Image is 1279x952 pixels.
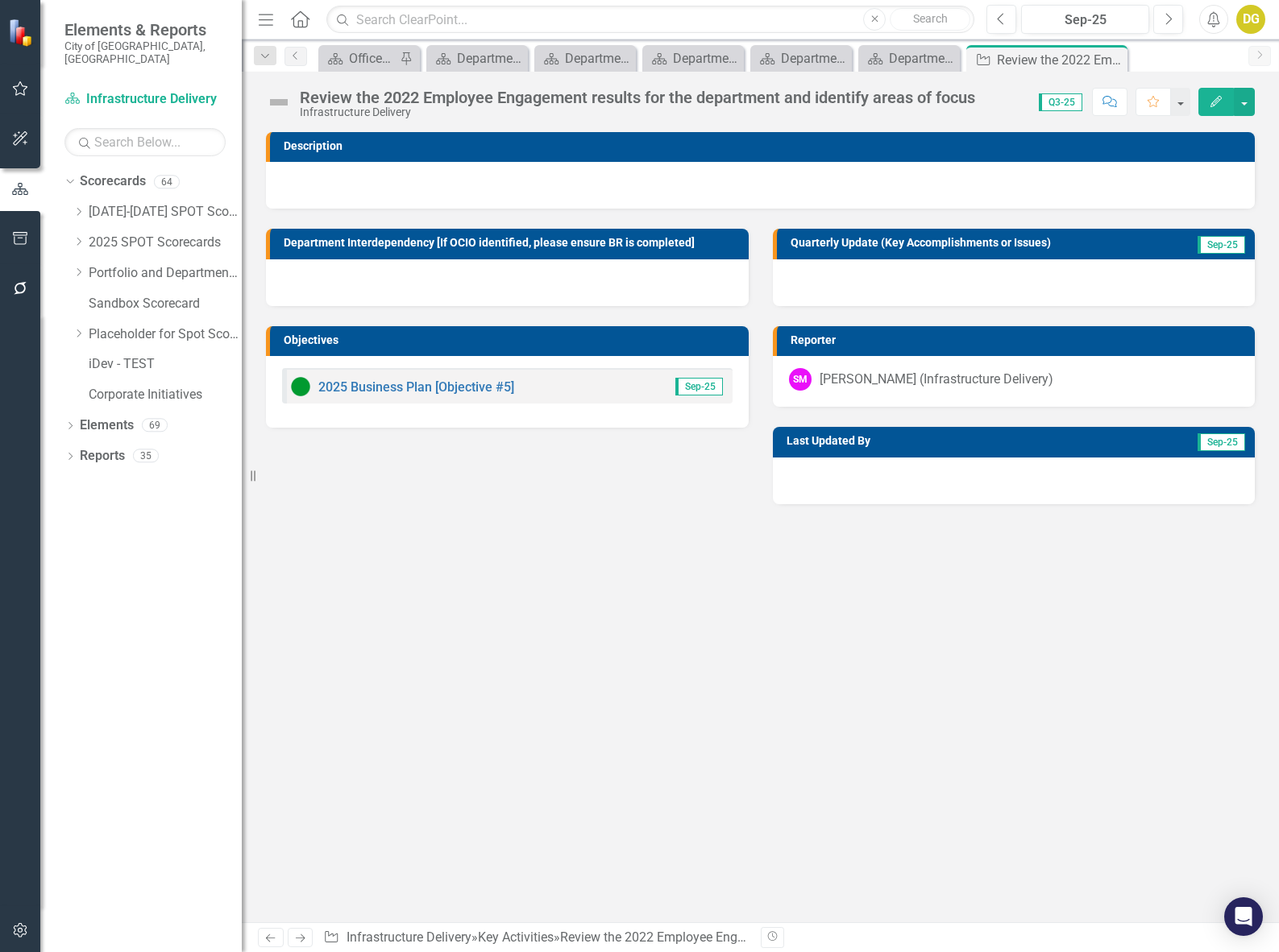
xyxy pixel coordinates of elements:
a: Scorecards [80,172,146,191]
div: 35 [133,449,159,463]
span: Elements & Reports [64,20,226,39]
h3: Reporter [791,334,1248,346]
a: Infrastructure Delivery [347,929,471,945]
img: Not Defined [266,89,292,115]
div: SM [789,368,812,391]
span: Q3-25 [1039,93,1082,111]
div: Department Dashboard [889,48,956,68]
button: Search [890,8,970,31]
a: 2025 Business Plan [Objective #5] [318,379,514,395]
div: [PERSON_NAME] (Infrastructure Delivery) [820,370,1053,389]
a: Sandbox Scorecard [89,295,242,313]
img: ClearPoint Strategy [8,19,36,47]
h3: Description [284,140,1247,152]
input: Search ClearPoint... [326,6,974,34]
a: Corporate Initiatives [89,386,242,404]
div: Department Dashboard [457,48,524,68]
span: Search [913,12,948,25]
div: 64 [154,175,180,188]
button: Sep-25 [1021,5,1149,34]
a: Key Activities [478,929,554,945]
div: » » [323,929,748,947]
div: Review the 2022 Employee Engagement results for the department and identify areas of focus [560,929,1094,945]
h3: Last Updated By [787,435,1077,447]
h3: Objectives [284,334,741,346]
div: Review the 2022 Employee Engagement results for the department and identify areas of focus [997,50,1123,70]
a: Infrastructure Delivery [64,90,226,109]
a: [DATE]-[DATE] SPOT Scorecards [89,203,242,221]
a: 2025 SPOT Scorecards [89,234,242,252]
a: Placeholder for Spot Scorecards [89,325,242,344]
div: 69 [142,419,168,433]
div: Department Dashboard [565,48,632,68]
input: Search Below... [64,128,226,156]
div: Review the 2022 Employee Engagement results for the department and identify areas of focus [300,89,975,106]
a: Department Dashboard [430,48,524,68]
span: Sep-25 [675,378,723,395]
a: iDev - TEST [89,355,242,374]
a: Portfolio and Department Scorecards [89,264,242,283]
a: Department Dashboard [754,48,848,68]
a: Reports [80,447,125,466]
small: City of [GEOGRAPHIC_DATA], [GEOGRAPHIC_DATA] [64,39,226,66]
div: Open Intercom Messenger [1224,897,1263,936]
div: Infrastructure Delivery [300,106,975,118]
a: Elements [80,416,134,435]
div: Sep-25 [1027,10,1144,30]
a: Department Dashboard [646,48,740,68]
span: Sep-25 [1198,236,1245,254]
h3: Quarterly Update (Key Accomplishments or Issues) [791,237,1175,249]
h3: Department Interdependency [If OCIO identified, please ensure BR is completed] [284,237,741,249]
img: Proceeding as Anticipated [291,377,310,396]
div: Department Dashboard [673,48,740,68]
a: Department Dashboard [862,48,956,68]
a: Office Dashboard [322,48,396,68]
div: Office Dashboard [349,48,396,68]
div: Department Dashboard [781,48,848,68]
a: Department Dashboard [538,48,632,68]
span: Sep-25 [1198,433,1245,451]
button: DG [1236,5,1265,34]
